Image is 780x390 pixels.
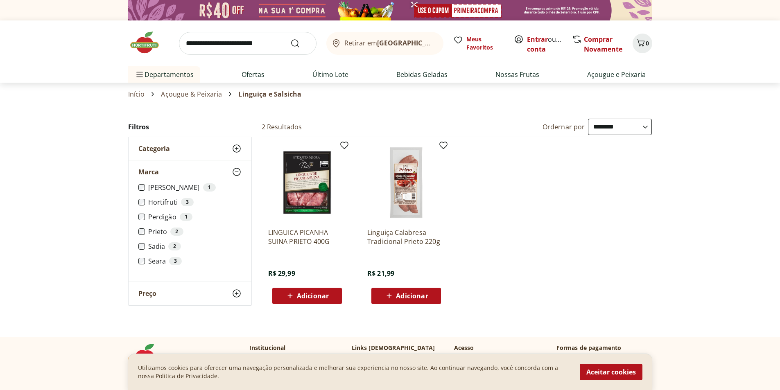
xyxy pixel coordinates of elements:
p: Utilizamos cookies para oferecer uma navegação personalizada e melhorar sua experiencia no nosso ... [138,364,570,380]
button: Marca [129,160,251,183]
h2: Filtros [128,119,252,135]
img: LINGUICA PICANHA SUINA PRIETO 400G [268,144,346,221]
span: 0 [646,39,649,47]
button: Preço [129,282,251,305]
span: R$ 29,99 [268,269,295,278]
div: 2 [170,228,183,236]
div: 3 [181,198,194,206]
label: Hortifruti [148,198,242,206]
button: Aceitar cookies [580,364,642,380]
a: Açougue e Peixaria [587,70,646,79]
div: 2 [168,242,181,250]
img: Linguiça Calabresa Tradicional Prieto 220g [367,144,445,221]
h2: 2 Resultados [262,122,302,131]
p: Acesso [454,344,474,352]
input: search [179,32,317,55]
label: Seara [148,257,242,265]
label: Prieto [148,228,242,236]
span: Meus Favoritos [466,35,504,52]
a: Criar conta [527,35,572,54]
b: [GEOGRAPHIC_DATA]/[GEOGRAPHIC_DATA] [377,38,515,47]
button: Menu [135,65,145,84]
span: Linguiça e Salsicha [238,90,301,98]
span: Preço [138,289,156,298]
a: Nossas Frutas [495,70,539,79]
span: Adicionar [396,293,428,299]
a: Meus Favoritos [453,35,504,52]
span: Adicionar [297,293,329,299]
a: Comprar Novamente [584,35,622,54]
button: Submit Search [290,38,310,48]
img: Hortifruti [128,30,169,55]
button: Categoria [129,137,251,160]
div: 3 [169,257,182,265]
label: Sadia [148,242,242,250]
p: Formas de pagamento [556,344,652,352]
a: Bebidas Geladas [396,70,448,79]
label: Ordernar por [543,122,585,131]
button: Adicionar [371,288,441,304]
p: Links [DEMOGRAPHIC_DATA] [352,344,435,352]
button: Retirar em[GEOGRAPHIC_DATA]/[GEOGRAPHIC_DATA] [326,32,443,55]
label: [PERSON_NAME] [148,183,242,192]
button: Adicionar [272,288,342,304]
p: Institucional [249,344,286,352]
label: Perdigão [148,213,242,221]
div: Marca [129,183,251,282]
span: Departamentos [135,65,194,84]
a: Ofertas [242,70,265,79]
a: Açougue & Peixaria [161,90,222,98]
button: Carrinho [633,34,652,53]
a: Entrar [527,35,548,44]
a: LINGUICA PICANHA SUINA PRIETO 400G [268,228,346,246]
span: ou [527,34,563,54]
span: Retirar em [344,39,435,47]
span: Marca [138,168,159,176]
a: Último Lote [312,70,348,79]
span: Categoria [138,144,170,153]
span: R$ 21,99 [367,269,394,278]
div: 1 [180,213,192,221]
a: Linguiça Calabresa Tradicional Prieto 220g [367,228,445,246]
div: 1 [203,183,216,192]
img: Hortifruti [128,344,169,368]
a: Início [128,90,145,98]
